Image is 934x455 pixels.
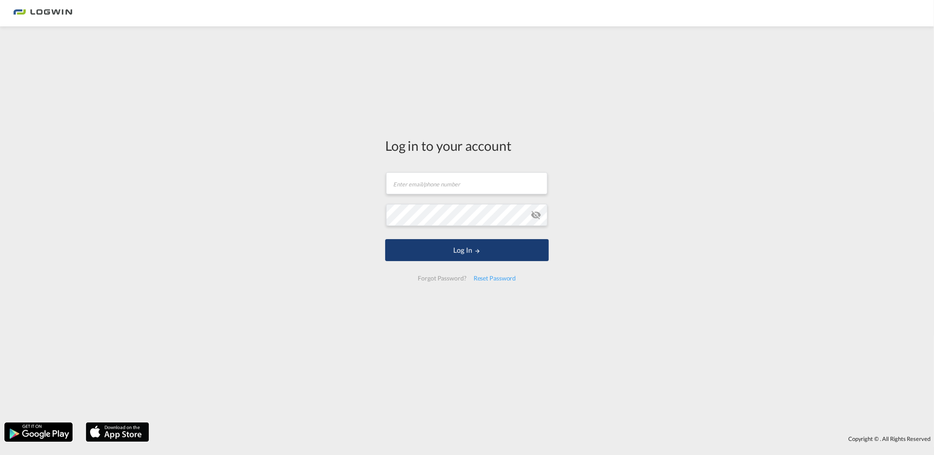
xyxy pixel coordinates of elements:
[85,422,150,443] img: apple.png
[385,136,549,155] div: Log in to your account
[414,270,470,286] div: Forgot Password?
[470,270,520,286] div: Reset Password
[531,210,541,220] md-icon: icon-eye-off
[4,422,73,443] img: google.png
[385,239,549,261] button: LOGIN
[386,172,547,194] input: Enter email/phone number
[13,4,73,23] img: bc73a0e0d8c111efacd525e4c8ad7d32.png
[153,431,934,446] div: Copyright © . All Rights Reserved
